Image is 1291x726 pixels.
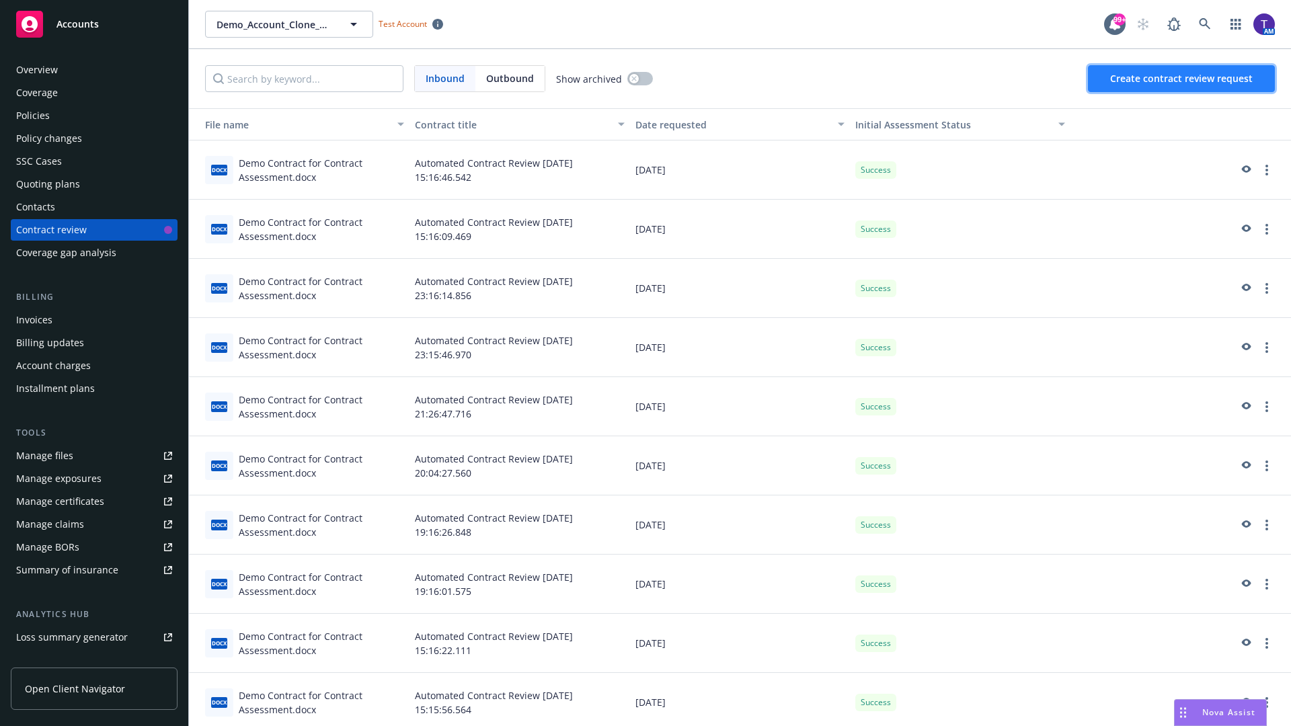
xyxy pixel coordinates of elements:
[16,378,95,399] div: Installment plans
[630,377,851,436] div: [DATE]
[16,151,62,172] div: SSC Cases
[11,536,178,558] a: Manage BORs
[1174,699,1267,726] button: Nova Assist
[11,426,178,440] div: Tools
[211,165,227,175] span: docx
[1237,694,1253,711] a: preview
[11,627,178,648] a: Loss summary generator
[1259,694,1275,711] a: more
[409,318,630,377] div: Automated Contract Review [DATE] 23:15:46.970
[239,688,404,717] div: Demo Contract for Contract Assessment.docx
[475,66,545,91] span: Outbound
[16,355,91,376] div: Account charges
[11,378,178,399] a: Installment plans
[861,696,891,709] span: Success
[1113,13,1126,26] div: 99+
[373,17,448,31] span: Test Account
[556,72,622,86] span: Show archived
[211,520,227,530] span: docx
[205,11,373,38] button: Demo_Account_Clone_QA_CR_Tests_Demo
[16,559,118,581] div: Summary of insurance
[1237,517,1253,533] a: preview
[1237,339,1253,356] a: preview
[635,118,830,132] div: Date requested
[861,341,891,354] span: Success
[861,637,891,649] span: Success
[239,511,404,539] div: Demo Contract for Contract Assessment.docx
[194,118,389,132] div: Toggle SortBy
[1161,11,1187,38] a: Report a Bug
[1259,162,1275,178] a: more
[379,18,427,30] span: Test Account
[1237,458,1253,474] a: preview
[16,196,55,218] div: Contacts
[16,128,82,149] div: Policy changes
[211,638,227,648] span: docx
[1259,635,1275,651] a: more
[239,570,404,598] div: Demo Contract for Contract Assessment.docx
[11,309,178,331] a: Invoices
[630,140,851,200] div: [DATE]
[1259,399,1275,415] a: more
[630,108,851,140] button: Date requested
[1175,700,1191,725] div: Drag to move
[1259,576,1275,592] a: more
[11,290,178,304] div: Billing
[11,468,178,489] a: Manage exposures
[1237,221,1253,237] a: preview
[239,215,404,243] div: Demo Contract for Contract Assessment.docx
[1237,280,1253,296] a: preview
[1253,13,1275,35] img: photo
[211,579,227,589] span: docx
[855,118,1050,132] div: Toggle SortBy
[16,309,52,331] div: Invoices
[16,173,80,195] div: Quoting plans
[211,401,227,411] span: docx
[415,118,610,132] div: Contract title
[11,5,178,43] a: Accounts
[855,118,971,131] span: Initial Assessment Status
[11,608,178,621] div: Analytics hub
[239,333,404,362] div: Demo Contract for Contract Assessment.docx
[211,342,227,352] span: docx
[409,140,630,200] div: Automated Contract Review [DATE] 15:16:46.542
[409,555,630,614] div: Automated Contract Review [DATE] 19:16:01.575
[1191,11,1218,38] a: Search
[16,445,73,467] div: Manage files
[861,164,891,176] span: Success
[11,491,178,512] a: Manage certificates
[630,200,851,259] div: [DATE]
[16,332,84,354] div: Billing updates
[861,223,891,235] span: Success
[861,282,891,294] span: Success
[409,495,630,555] div: Automated Contract Review [DATE] 19:16:26.848
[1237,162,1253,178] a: preview
[861,401,891,413] span: Success
[1237,635,1253,651] a: preview
[1259,517,1275,533] a: more
[1088,65,1275,92] button: Create contract review request
[194,118,389,132] div: File name
[1202,707,1255,718] span: Nova Assist
[861,460,891,472] span: Success
[409,377,630,436] div: Automated Contract Review [DATE] 21:26:47.716
[11,355,178,376] a: Account charges
[630,555,851,614] div: [DATE]
[16,82,58,104] div: Coverage
[11,219,178,241] a: Contract review
[1259,280,1275,296] a: more
[11,559,178,581] a: Summary of insurance
[211,224,227,234] span: docx
[486,71,534,85] span: Outbound
[211,283,227,293] span: docx
[16,491,104,512] div: Manage certificates
[1259,221,1275,237] a: more
[239,274,404,302] div: Demo Contract for Contract Assessment.docx
[11,105,178,126] a: Policies
[409,614,630,673] div: Automated Contract Review [DATE] 15:16:22.111
[630,318,851,377] div: [DATE]
[16,536,79,558] div: Manage BORs
[861,578,891,590] span: Success
[630,614,851,673] div: [DATE]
